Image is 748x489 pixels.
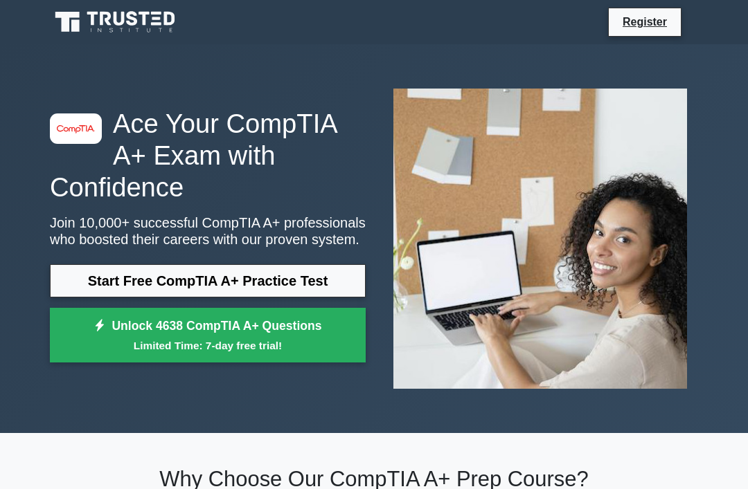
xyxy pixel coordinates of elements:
a: Register [614,13,675,30]
p: Join 10,000+ successful CompTIA A+ professionals who boosted their careers with our proven system. [50,214,366,248]
h1: Ace Your CompTIA A+ Exam with Confidence [50,108,366,203]
a: Start Free CompTIA A+ Practice Test [50,264,366,297]
small: Limited Time: 7-day free trial! [67,338,348,353]
a: Unlock 4638 CompTIA A+ QuestionsLimited Time: 7-day free trial! [50,308,366,363]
